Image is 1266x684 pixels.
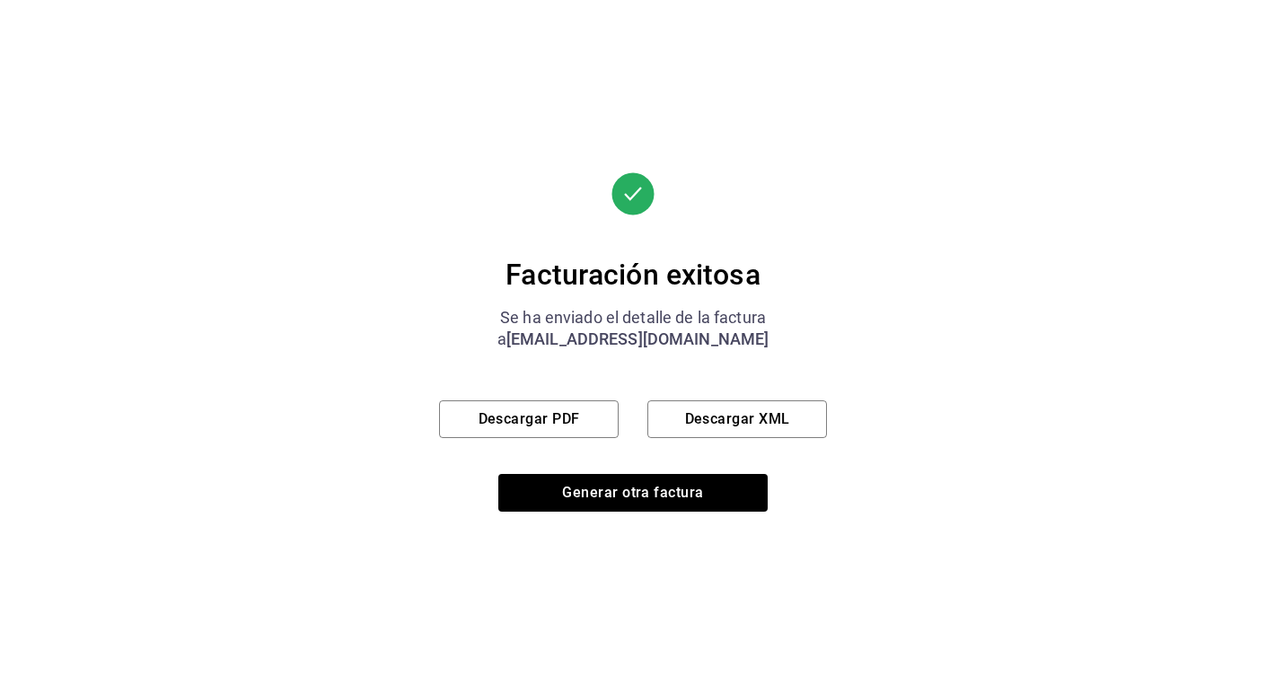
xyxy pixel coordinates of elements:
div: Facturación exitosa [439,257,827,293]
button: Descargar PDF [439,400,619,438]
span: [EMAIL_ADDRESS][DOMAIN_NAME] [506,329,769,348]
div: Se ha enviado el detalle de la factura [439,307,827,329]
div: a [439,329,827,350]
button: Descargar XML [647,400,827,438]
button: Generar otra factura [498,474,768,512]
